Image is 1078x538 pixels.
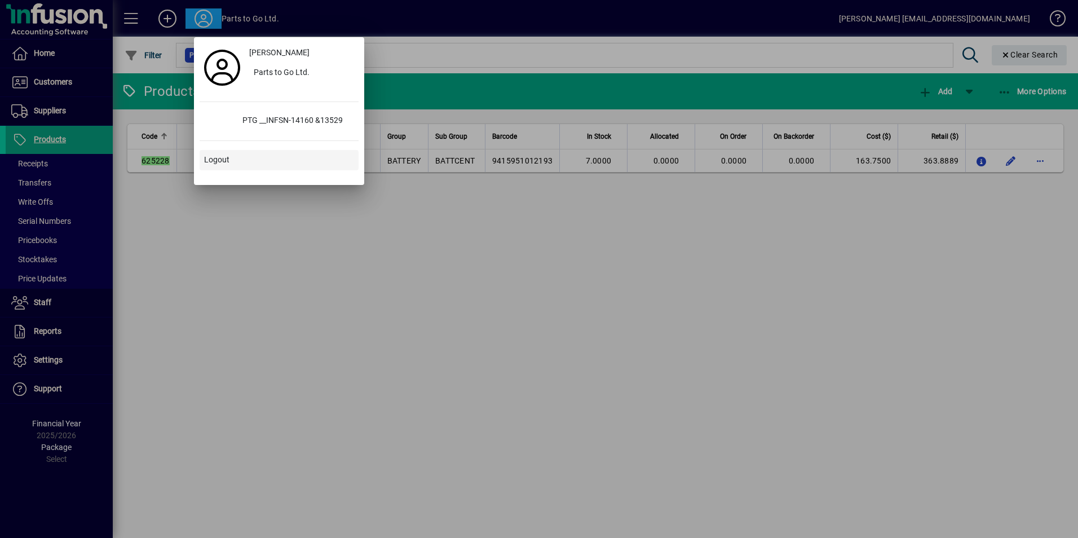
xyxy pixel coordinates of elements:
[204,154,229,166] span: Logout
[200,111,359,131] button: PTG __INFSN-14160 &13529
[200,58,245,78] a: Profile
[249,47,310,59] span: [PERSON_NAME]
[200,150,359,170] button: Logout
[233,111,359,131] div: PTG __INFSN-14160 &13529
[245,63,359,83] button: Parts to Go Ltd.
[245,43,359,63] a: [PERSON_NAME]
